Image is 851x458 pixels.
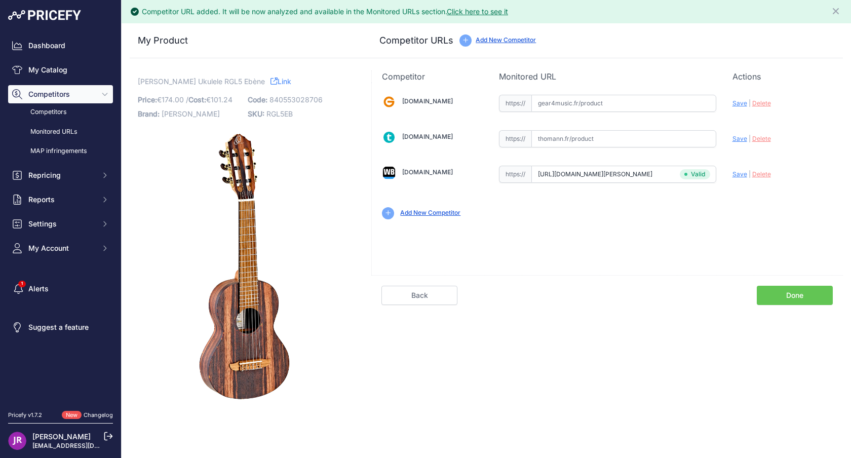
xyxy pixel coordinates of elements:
[382,70,482,83] p: Competitor
[270,75,291,88] a: Link
[749,99,751,107] span: |
[752,135,771,142] span: Delete
[732,99,747,107] span: Save
[8,280,113,298] a: Alerts
[732,170,747,178] span: Save
[8,215,113,233] button: Settings
[732,70,833,83] p: Actions
[28,195,95,205] span: Reports
[62,411,82,419] span: New
[381,286,457,305] a: Back
[8,142,113,160] a: MAP infringements
[8,166,113,184] button: Repricing
[8,10,81,20] img: Pricefy Logo
[531,95,716,112] input: gear4music.fr/product
[8,239,113,257] button: My Account
[499,130,531,147] span: https://
[499,70,716,83] p: Monitored URL
[8,85,113,103] button: Competitors
[499,166,531,183] span: https://
[749,135,751,142] span: |
[402,97,453,105] a: [DOMAIN_NAME]
[749,170,751,178] span: |
[402,168,453,176] a: [DOMAIN_NAME]
[162,109,220,118] span: [PERSON_NAME]
[186,95,233,104] span: / €
[32,432,91,441] a: [PERSON_NAME]
[8,36,113,399] nav: Sidebar
[84,411,113,418] a: Changelog
[162,95,184,104] span: 174.00
[248,95,267,104] span: Code:
[831,4,843,16] button: Close
[402,133,453,140] a: [DOMAIN_NAME]
[266,109,293,118] span: RGL5EB
[211,95,233,104] span: 101.24
[188,95,206,104] span: Cost:
[28,243,95,253] span: My Account
[248,109,264,118] span: SKU:
[28,89,95,99] span: Competitors
[8,318,113,336] a: Suggest a feature
[28,219,95,229] span: Settings
[732,135,747,142] span: Save
[8,411,42,419] div: Pricefy v1.7.2
[138,75,265,88] span: [PERSON_NAME] Ukulele RGL5 Ebène
[269,95,323,104] span: 840553028706
[757,286,833,305] a: Done
[752,170,771,178] span: Delete
[8,36,113,55] a: Dashboard
[447,7,508,16] a: Click here to see it
[8,123,113,141] a: Monitored URLs
[531,130,716,147] input: thomann.fr/product
[32,442,138,449] a: [EMAIL_ADDRESS][DOMAIN_NAME]
[8,61,113,79] a: My Catalog
[752,99,771,107] span: Delete
[476,36,536,44] a: Add New Competitor
[138,109,160,118] span: Brand:
[8,103,113,121] a: Competitors
[400,209,460,216] a: Add New Competitor
[142,7,508,17] div: Competitor URL added. It will be now analyzed and available in the Monitored URLs section.
[379,33,453,48] h3: Competitor URLs
[531,166,716,183] input: woodbrass.com/product
[8,190,113,209] button: Reports
[138,95,157,104] span: Price:
[138,93,242,107] p: €
[28,170,95,180] span: Repricing
[499,95,531,112] span: https://
[138,33,351,48] h3: My Product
